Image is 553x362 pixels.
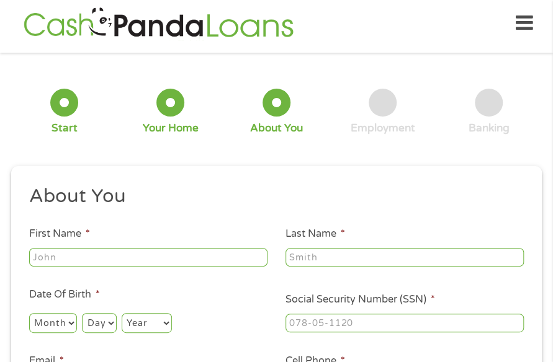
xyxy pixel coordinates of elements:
[285,227,345,241] label: Last Name
[29,248,268,267] input: John
[351,121,415,135] div: Employment
[469,121,510,135] div: Banking
[20,6,297,41] img: GetLoanNow Logo
[143,121,199,135] div: Your Home
[285,248,524,267] input: Smith
[52,121,78,135] div: Start
[29,227,90,241] label: First Name
[29,184,515,209] h2: About You
[285,314,524,332] input: 078-05-1120
[250,121,303,135] div: About You
[285,293,435,306] label: Social Security Number (SSN)
[29,288,100,301] label: Date Of Birth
